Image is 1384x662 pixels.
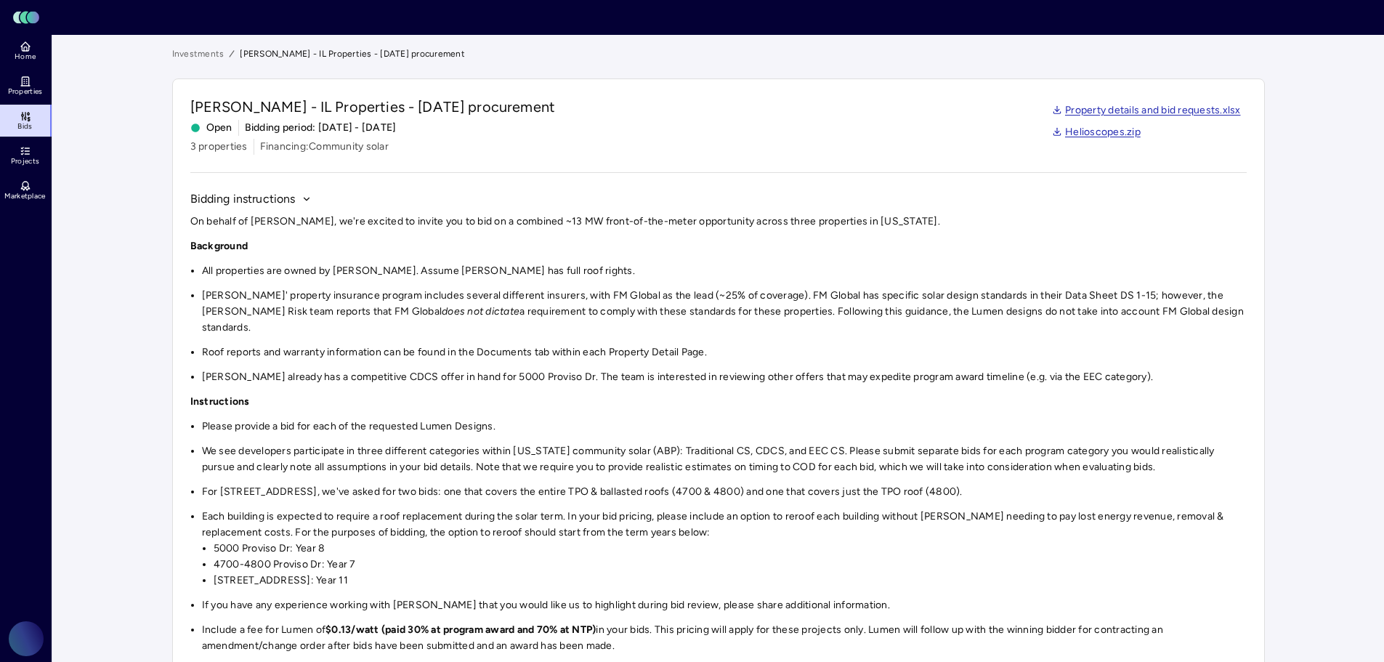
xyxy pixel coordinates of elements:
[202,484,1247,500] li: For [STREET_ADDRESS], we've asked for two bids: one that covers the entire TPO & ballasted roofs ...
[260,139,389,155] span: Financing: Community solar
[214,541,1247,557] li: 5000 Proviso Dr: Year 8
[202,344,1247,360] li: Roof reports and warranty information can be found in the Documents tab within each Property Deta...
[202,597,1247,613] li: If you have any experience working with [PERSON_NAME] that you would like us to highlight during ...
[202,443,1247,475] li: We see developers participate in three different categories within [US_STATE] community solar (AB...
[172,47,224,61] a: Investments
[1052,102,1241,118] a: Property details and bid requests.xlsx
[202,509,1247,589] li: Each building is expected to require a roof replacement during the solar term. In your bid pricin...
[240,47,465,61] span: [PERSON_NAME] - IL Properties - [DATE] procurement
[202,622,1247,654] li: Include a fee for Lumen of in your bids. This pricing will apply for these projects only. Lumen w...
[190,240,248,252] strong: Background
[8,87,43,96] span: Properties
[190,214,1247,230] p: On behalf of [PERSON_NAME], we're excited to invite you to bid on a combined ~13 MW front-of-the-...
[1052,124,1141,140] a: Helioscopes.zip
[190,120,232,136] span: Open
[190,395,250,408] strong: Instructions
[15,52,36,61] span: Home
[202,369,1247,385] li: [PERSON_NAME] already has a competitive CDCS offer in hand for 5000 Proviso Dr. The team is inter...
[190,190,312,208] button: Bidding instructions
[190,97,556,117] span: [PERSON_NAME] - IL Properties - [DATE] procurement
[245,120,397,136] span: Bidding period: [DATE] - [DATE]
[325,623,596,636] strong: $0.13/watt (paid 30% at program award and 70% at NTP)
[214,557,1247,573] li: 4700-4800 Proviso Dr: Year 7
[190,139,248,155] span: 3 properties
[190,190,296,208] span: Bidding instructions
[214,573,1247,589] li: [STREET_ADDRESS]: Year 11
[202,263,1247,279] li: All properties are owned by [PERSON_NAME]. Assume [PERSON_NAME] has full roof rights.
[172,47,1265,61] nav: breadcrumb
[442,305,519,318] em: does not dictate
[11,157,39,166] span: Projects
[4,192,45,201] span: Marketplace
[202,419,1247,435] li: Please provide a bid for each of the requested Lumen Designs.
[202,288,1247,336] li: [PERSON_NAME]' property insurance program includes several different insurers, with FM Global as ...
[17,122,32,131] span: Bids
